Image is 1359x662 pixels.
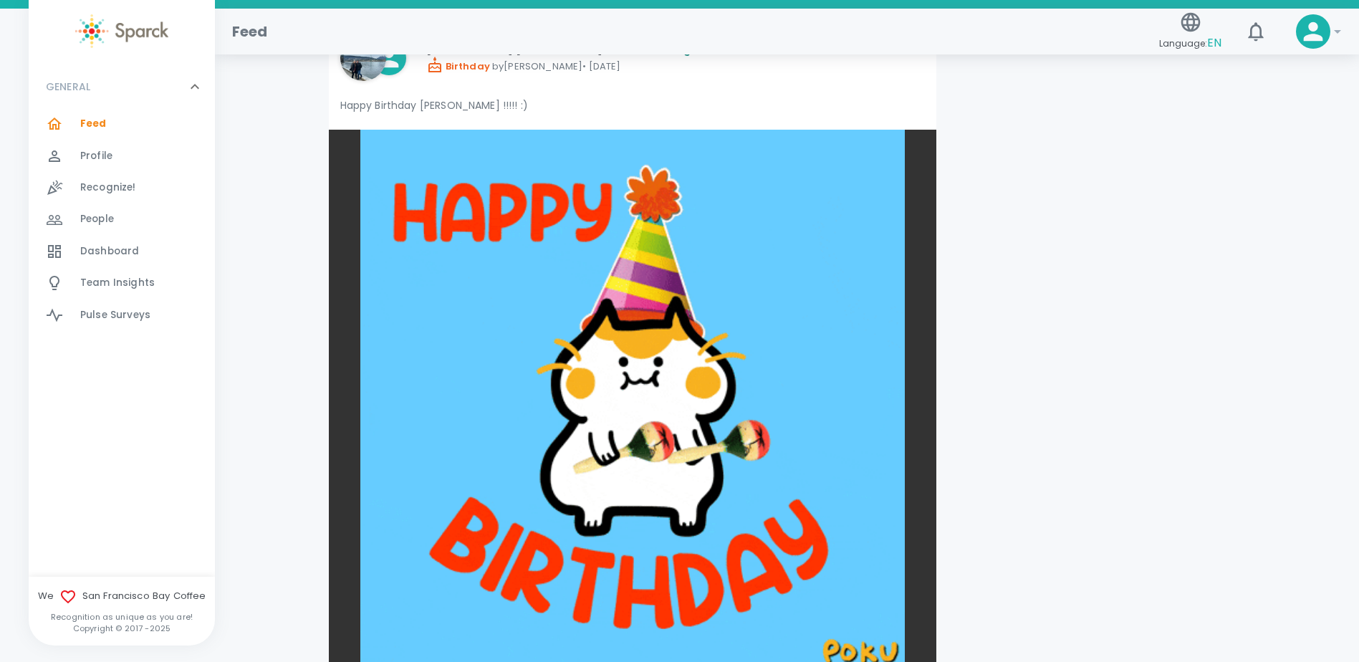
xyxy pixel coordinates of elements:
[340,98,925,112] p: Happy Birthday [PERSON_NAME] !!!!! :)
[29,140,215,172] a: Profile
[232,20,268,43] h1: Feed
[80,181,136,195] span: Recognize!
[46,80,90,94] p: GENERAL
[1153,6,1227,57] button: Language:EN
[426,57,896,74] p: by [PERSON_NAME] • [DATE]
[80,244,139,259] span: Dashboard
[29,172,215,203] a: Recognize!
[340,35,386,81] img: Picture of Anna Belle Heredia
[29,108,215,337] div: GENERAL
[29,236,215,267] a: Dashboard
[29,203,215,235] a: People
[80,149,112,163] span: Profile
[426,59,490,73] span: Birthday
[75,14,168,48] img: Sparck logo
[80,276,155,290] span: Team Insights
[29,14,215,48] a: Sparck logo
[80,212,114,226] span: People
[29,108,215,140] a: Feed
[29,611,215,623] p: Recognition as unique as you are!
[29,267,215,299] a: Team Insights
[29,299,215,331] a: Pulse Surveys
[29,623,215,634] p: Copyright © 2017 - 2025
[1207,34,1221,51] span: EN
[29,588,215,605] span: We San Francisco Bay Coffee
[29,65,215,108] div: GENERAL
[80,117,107,131] span: Feed
[80,308,150,322] span: Pulse Surveys
[1159,34,1221,53] span: Language:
